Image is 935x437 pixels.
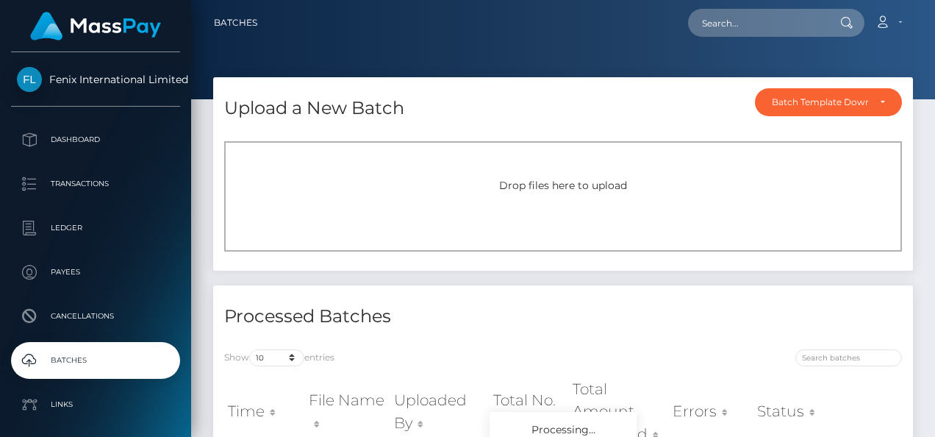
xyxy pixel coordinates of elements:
span: Fenix International Limited [11,73,180,86]
a: Dashboard [11,121,180,158]
p: Payees [17,261,174,283]
button: Batch Template Download [755,88,902,116]
a: Links [11,386,180,423]
p: Dashboard [17,129,174,151]
p: Cancellations [17,305,174,327]
p: Links [17,394,174,416]
div: Batch Template Download [772,96,868,108]
input: Search batches [795,349,902,366]
a: Payees [11,254,180,291]
p: Ledger [17,217,174,239]
input: Search... [688,9,826,37]
img: Fenix International Limited [17,67,42,92]
a: Batches [214,7,257,38]
span: Drop files here to upload [499,179,627,192]
a: Ledger [11,210,180,246]
a: Batches [11,342,180,379]
h4: Upload a New Batch [224,96,404,121]
select: Showentries [249,349,304,366]
h4: Processed Batches [224,304,552,330]
p: Batches [17,349,174,372]
a: Transactions [11,166,180,202]
img: MassPay Logo [30,12,161,40]
p: Transactions [17,173,174,195]
a: Cancellations [11,298,180,335]
label: Show entries [224,349,334,366]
